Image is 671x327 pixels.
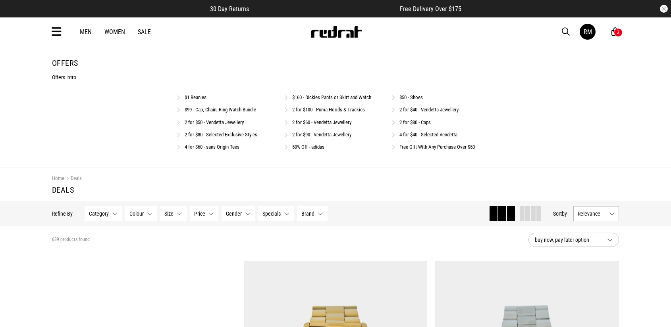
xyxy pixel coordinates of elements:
[185,132,257,138] a: 2 for $80 - Selected Exclusive Styles
[185,107,256,113] a: $99 - Cap, Chain, Ring Watch Bundle
[292,132,351,138] a: 2 for $90 - Vendetta Jewellery
[226,210,242,217] span: Gender
[258,206,294,221] button: Specials
[104,28,125,36] a: Women
[89,210,109,217] span: Category
[64,175,82,183] a: Deals
[190,206,218,221] button: Price
[578,210,606,217] span: Relevance
[222,206,255,221] button: Gender
[553,209,567,218] button: Sortby
[138,28,151,36] a: Sale
[52,74,619,80] p: Offers intro
[194,210,205,217] span: Price
[399,144,475,150] a: Free Gift With Any Purchase Over $50
[617,30,619,35] div: 3
[400,5,461,13] span: Free Delivery Over $175
[301,210,314,217] span: Brand
[562,210,567,217] span: by
[528,233,619,247] button: buy now, pay later option
[310,26,362,38] img: Redrat logo
[297,206,328,221] button: Brand
[292,107,365,113] a: 2 for $100 - Puma Hoods & Trackies
[292,119,351,125] a: 2 for $60 - Vendetta Jewellery
[52,210,73,217] p: Refine By
[85,206,122,221] button: Category
[52,237,90,243] span: 639 products found
[80,28,92,36] a: Men
[262,210,281,217] span: Specials
[185,119,244,125] a: 2 for $50 - Vendetta Jewellery
[160,206,187,221] button: Size
[611,28,619,36] a: 3
[52,58,619,68] h1: Offers
[573,206,619,221] button: Relevance
[125,206,157,221] button: Colour
[399,94,423,100] a: $50 - Shoes
[265,5,384,13] iframe: Customer reviews powered by Trustpilot
[292,94,371,100] a: $160 - Dickies Pants or Skirt and Watch
[52,185,619,195] h1: Deals
[185,94,206,100] a: $1 Beanies
[129,210,144,217] span: Colour
[535,235,601,245] span: buy now, pay later option
[210,5,249,13] span: 30 Day Returns
[399,119,431,125] a: 2 for $80 - Caps
[185,144,239,150] a: 4 for $60 - sans Origin Tees
[399,107,459,113] a: 2 for $40 - Vendetta Jewellery
[584,28,592,36] div: RM
[292,144,324,150] a: 50% Off - adidas
[164,210,174,217] span: Size
[52,175,64,181] a: Home
[399,132,457,138] a: 4 for $40 - Selected Vendetta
